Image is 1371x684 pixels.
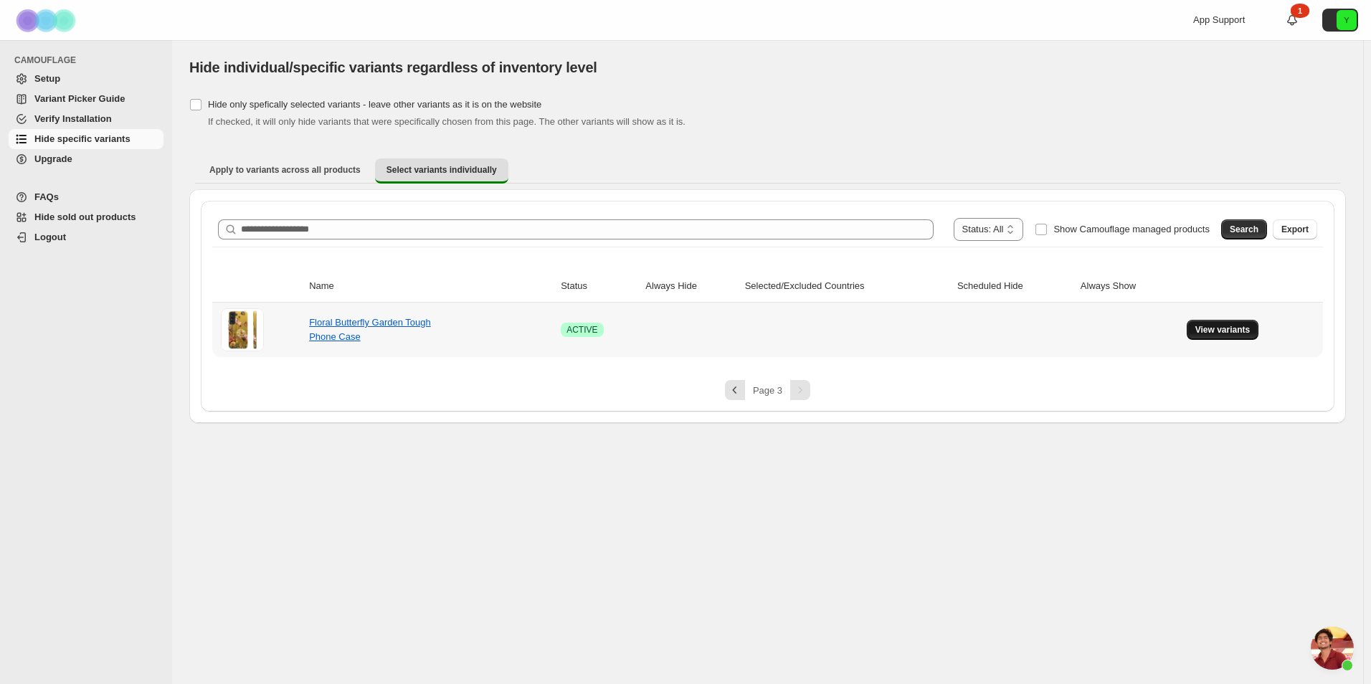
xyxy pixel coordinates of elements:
[189,189,1346,423] div: Select variants individually
[1053,224,1210,234] span: Show Camouflage managed products
[1230,224,1258,235] span: Search
[208,99,541,110] span: Hide only spefically selected variants - leave other variants as it is on the website
[1322,9,1358,32] button: Avatar with initials Y
[1273,219,1317,239] button: Export
[9,69,163,89] a: Setup
[386,164,497,176] span: Select variants individually
[9,129,163,149] a: Hide specific variants
[953,270,1076,303] th: Scheduled Hide
[375,158,508,184] button: Select variants individually
[1337,10,1357,30] span: Avatar with initials Y
[34,113,112,124] span: Verify Installation
[641,270,740,303] th: Always Hide
[1187,320,1259,340] button: View variants
[1311,627,1354,670] div: Open chat
[305,270,556,303] th: Name
[1291,4,1309,18] div: 1
[1344,16,1349,24] text: Y
[212,380,1323,400] nav: Pagination
[9,227,163,247] a: Logout
[753,385,782,396] span: Page 3
[556,270,641,303] th: Status
[1285,13,1299,27] a: 1
[9,187,163,207] a: FAQs
[34,73,60,84] span: Setup
[209,164,361,176] span: Apply to variants across all products
[34,93,125,104] span: Variant Picker Guide
[9,149,163,169] a: Upgrade
[208,116,685,127] span: If checked, it will only hide variants that were specifically chosen from this page. The other va...
[34,191,59,202] span: FAQs
[189,60,597,75] span: Hide individual/specific variants regardless of inventory level
[9,109,163,129] a: Verify Installation
[1193,14,1245,25] span: App Support
[198,158,372,181] button: Apply to variants across all products
[34,133,131,144] span: Hide specific variants
[741,270,953,303] th: Selected/Excluded Countries
[221,308,264,351] img: Floral Butterfly Garden Tough Phone Case
[34,153,72,164] span: Upgrade
[9,207,163,227] a: Hide sold out products
[725,380,745,400] button: Previous
[9,89,163,109] a: Variant Picker Guide
[1281,224,1309,235] span: Export
[1221,219,1267,239] button: Search
[309,317,431,342] a: Floral Butterfly Garden Tough Phone Case
[566,324,597,336] span: ACTIVE
[34,212,136,222] span: Hide sold out products
[14,54,165,66] span: CAMOUFLAGE
[11,1,83,40] img: Camouflage
[1195,324,1251,336] span: View variants
[34,232,66,242] span: Logout
[1076,270,1182,303] th: Always Show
